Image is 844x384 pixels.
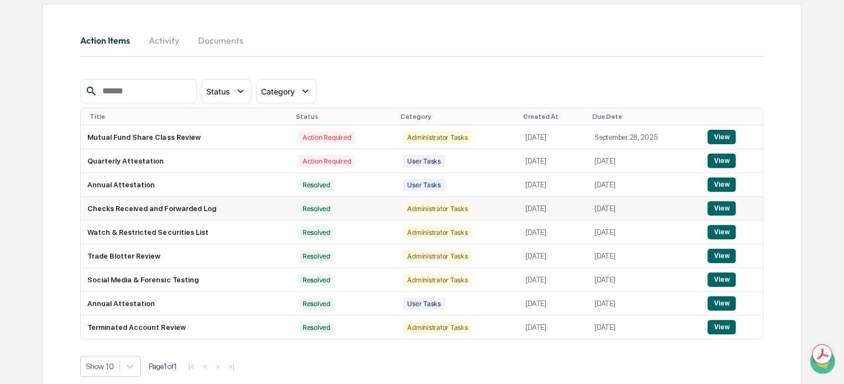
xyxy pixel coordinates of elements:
div: We're available if you need us! [38,96,140,104]
td: [DATE] [588,268,701,292]
button: View [707,249,736,263]
td: [DATE] [588,173,701,197]
div: Administrator Tasks [403,273,472,286]
td: Checks Received and Forwarded Log [81,197,291,220]
a: View [707,323,736,331]
img: 1746055101610-c473b297-6a78-478c-a979-82029cc54cd1 [11,85,31,104]
div: Administrator Tasks [403,202,472,215]
a: View [707,228,736,236]
span: Category [261,87,295,96]
a: View [707,156,736,165]
div: User Tasks [403,155,445,167]
div: Administrator Tasks [403,226,472,239]
td: [DATE] [588,244,701,268]
div: secondary tabs example [80,27,763,54]
a: Powered byPylon [78,187,134,196]
button: >| [225,362,237,371]
div: Created At [523,113,583,120]
td: [DATE] [519,173,588,197]
div: Due Date [592,113,696,120]
div: Administrator Tasks [403,321,472,334]
span: Page 1 of 1 [149,362,176,371]
td: Annual Attestation [81,173,291,197]
td: [DATE] [588,315,701,339]
div: Resolved [298,297,335,310]
span: Data Lookup [22,160,70,171]
button: View [707,154,736,168]
td: Mutual Fund Share Class Review [81,125,291,149]
a: View [707,180,736,188]
td: Trade Blotter Review [81,244,291,268]
button: Start new chat [188,88,201,101]
td: [DATE] [588,292,701,315]
button: View [707,272,736,287]
td: [DATE] [588,220,701,244]
div: Start new chat [38,85,181,96]
div: User Tasks [403,178,445,191]
button: View [707,225,736,239]
button: |< [185,362,197,371]
a: View [707,251,736,260]
div: Administrator Tasks [403,131,472,144]
td: [DATE] [588,149,701,173]
div: Resolved [298,226,335,239]
td: Annual Attestation [81,292,291,315]
span: Attestations [91,139,137,150]
td: [DATE] [519,244,588,268]
td: [DATE] [519,197,588,220]
a: View [707,133,736,141]
div: 🗄️ [80,140,89,149]
button: View [707,296,736,311]
span: Status [206,87,230,96]
div: Resolved [298,273,335,286]
span: Pylon [110,187,134,196]
button: View [707,130,736,144]
td: Social Media & Forensic Testing [81,268,291,292]
div: Action Required [298,155,355,167]
button: > [212,362,223,371]
div: Title [90,113,286,120]
div: Resolved [298,250,335,262]
td: [DATE] [588,197,701,220]
td: [DATE] [519,149,588,173]
td: Watch & Restricted Securities List [81,220,291,244]
a: 🔎Data Lookup [7,156,74,176]
button: View [707,320,736,334]
td: [DATE] [519,315,588,339]
td: [DATE] [519,292,588,315]
td: Terminated Account Review [81,315,291,339]
td: [DATE] [519,125,588,149]
div: Resolved [298,178,335,191]
div: Resolved [298,202,335,215]
div: 🔎 [11,161,20,170]
button: View [707,201,736,215]
td: September 28, 2025 [588,125,701,149]
div: User Tasks [403,297,445,310]
button: Documents [189,27,252,54]
span: Preclearance [22,139,71,150]
div: Resolved [298,321,335,334]
div: Administrator Tasks [403,250,472,262]
div: 🖐️ [11,140,20,149]
iframe: Open customer support [809,348,838,377]
a: 🖐️Preclearance [7,135,76,155]
a: View [707,275,736,283]
a: View [707,204,736,212]
td: [DATE] [519,268,588,292]
td: Quarterly Attestation [81,149,291,173]
div: Status [296,113,392,120]
div: Action Required [298,131,355,144]
button: < [200,362,211,371]
a: View [707,299,736,307]
a: 🗄️Attestations [76,135,142,155]
td: [DATE] [519,220,588,244]
p: How can we help? [11,23,201,41]
div: Category [400,113,514,120]
button: View [707,177,736,192]
button: Activity [139,27,189,54]
button: Action Items [80,27,139,54]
